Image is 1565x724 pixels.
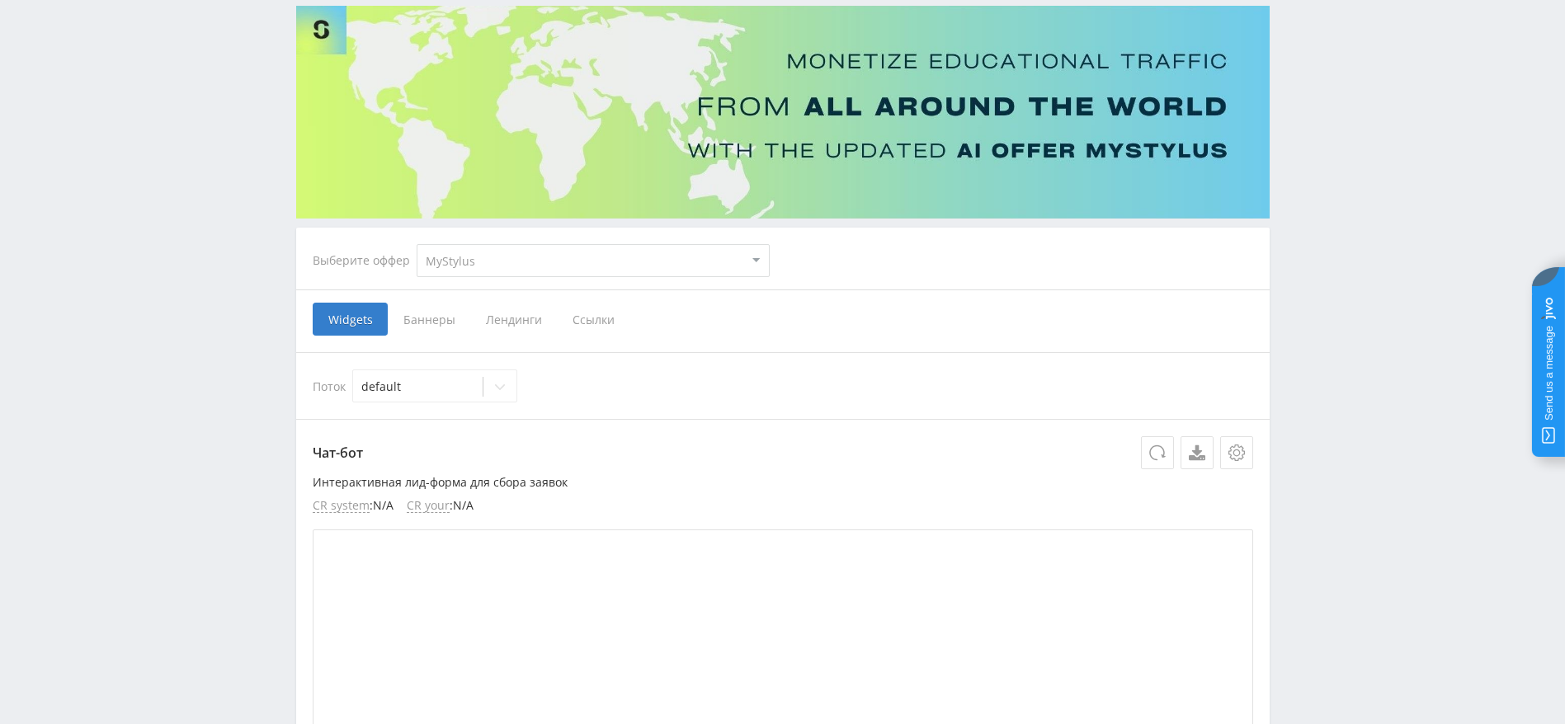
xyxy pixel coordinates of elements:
[407,499,450,513] span: CR your
[296,6,1270,219] img: Banner
[1220,436,1253,469] button: Настройки
[313,499,370,513] span: CR system
[1141,436,1174,469] button: Обновить
[313,303,388,336] span: Widgets
[557,303,630,336] span: Ссылки
[313,254,417,267] div: Выберите оффер
[313,436,1253,469] p: Чат-бот
[407,499,474,513] li: : N/A
[1181,436,1214,469] a: Скачать
[313,476,1253,489] p: Интерактивная лид-форма для сбора заявок
[313,369,1253,402] div: Поток
[388,303,470,336] span: Баннеры
[470,303,557,336] span: Лендинги
[313,499,394,513] li: : N/A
